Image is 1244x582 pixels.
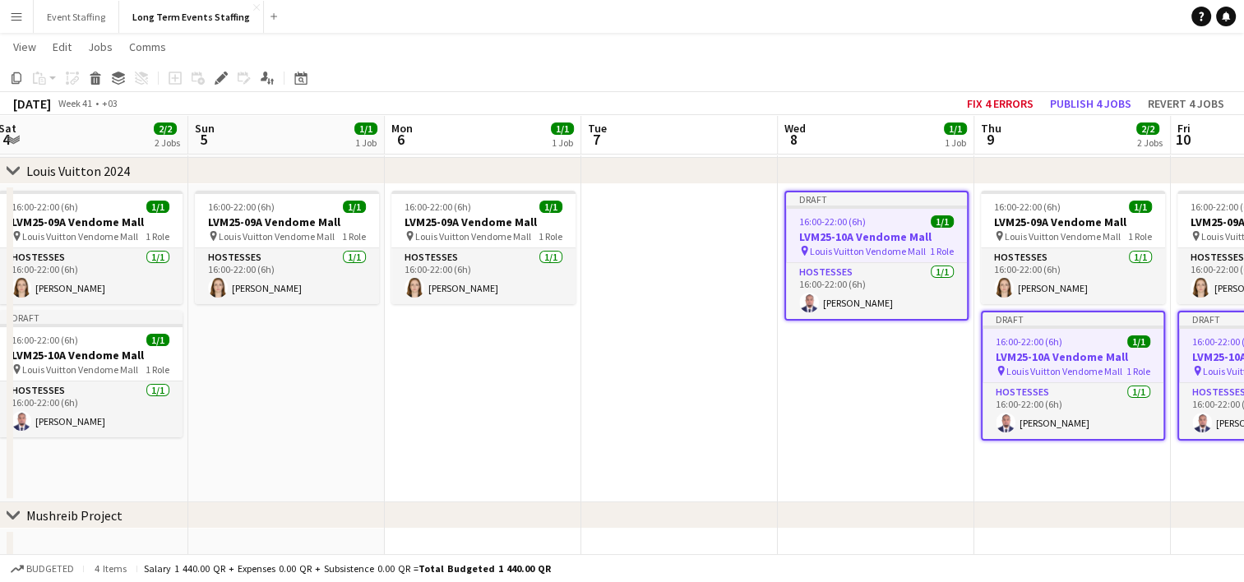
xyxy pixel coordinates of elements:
div: Salary 1 440.00 QR + Expenses 0.00 QR + Subsistence 0.00 QR = [144,562,551,575]
span: Budgeted [26,563,74,575]
span: Total Budgeted 1 440.00 QR [419,562,551,575]
button: Budgeted [8,560,76,578]
button: Publish 4 jobs [1043,93,1138,114]
a: Edit [46,36,78,58]
span: Week 41 [54,97,95,109]
div: [DATE] [13,95,51,112]
button: Revert 4 jobs [1141,93,1231,114]
a: Jobs [81,36,119,58]
span: Jobs [88,39,113,54]
span: 4 items [90,562,130,575]
button: Fix 4 errors [960,93,1040,114]
span: Edit [53,39,72,54]
div: Louis Vuitton 2024 [26,163,130,179]
a: View [7,36,43,58]
a: Comms [123,36,173,58]
span: View [13,39,36,54]
button: Event Staffing [34,1,119,33]
span: Comms [129,39,166,54]
button: Long Term Events Staffing [119,1,264,33]
div: Mushreib Project [26,507,123,524]
div: +03 [102,97,118,109]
